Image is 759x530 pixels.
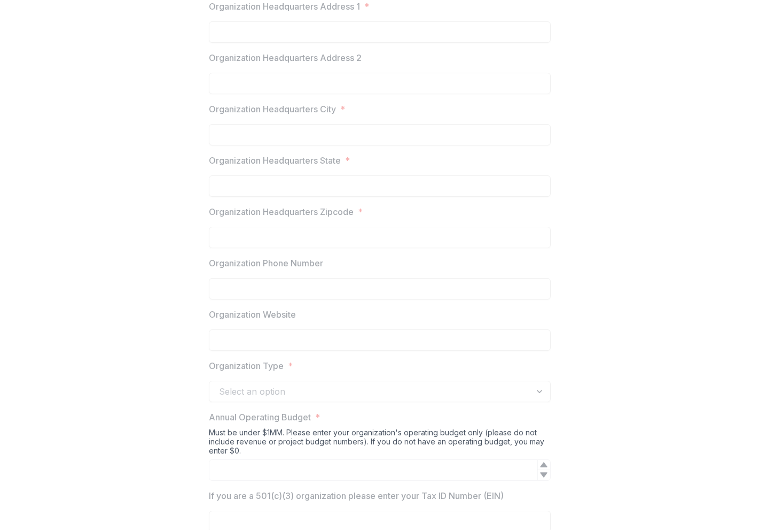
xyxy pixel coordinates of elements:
[209,359,284,372] p: Organization Type
[209,154,341,167] p: Organization Headquarters State
[209,428,551,459] div: Must be under $1MM. Please enter your organization's operating budget only (please do not include...
[209,308,296,321] p: Organization Website
[209,411,311,424] p: Annual Operating Budget
[209,51,362,64] p: Organization Headquarters Address 2
[209,257,323,270] p: Organization Phone Number
[209,205,354,218] p: Organization Headquarters Zipcode
[209,103,336,116] p: Organization Headquarters City
[209,489,504,502] p: If you are a 501(c)(3) organization please enter your Tax ID Number (EIN)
